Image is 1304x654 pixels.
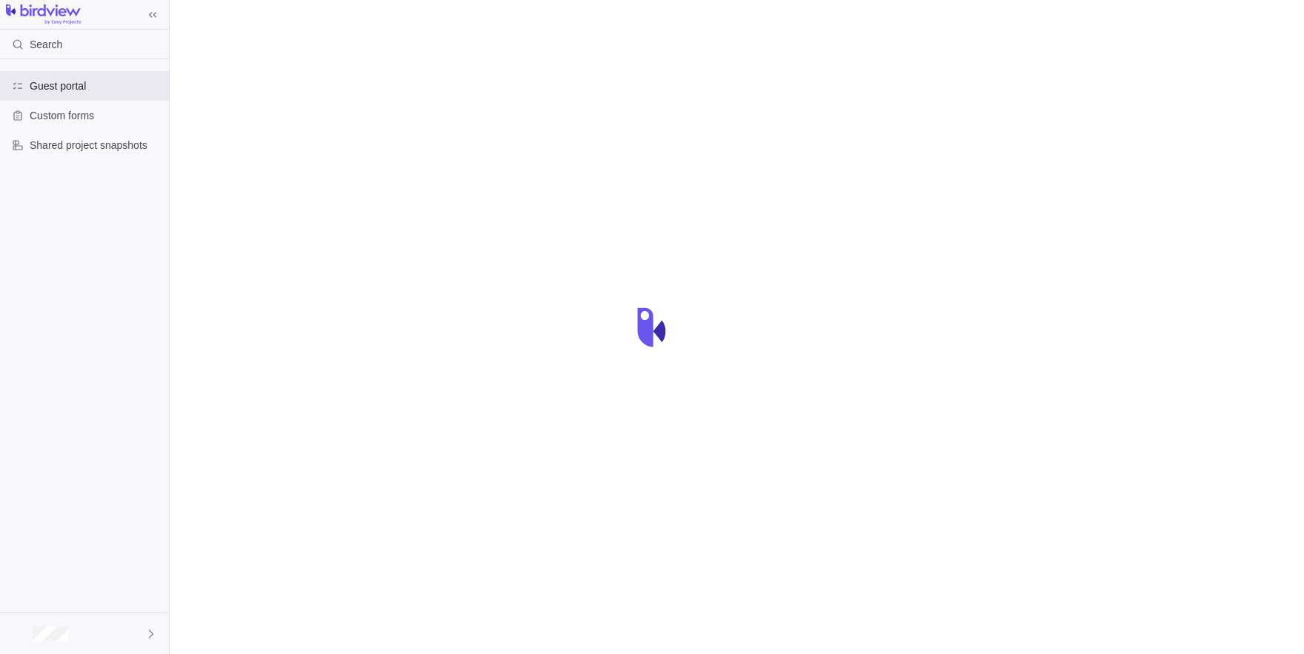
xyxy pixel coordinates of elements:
img: logo [6,4,81,25]
span: Shared project snapshots [30,138,163,153]
span: Guest portal [30,79,163,93]
span: Search [30,37,62,52]
div: zzldzld [9,625,27,643]
div: loading [622,298,682,357]
span: Custom forms [30,108,163,123]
